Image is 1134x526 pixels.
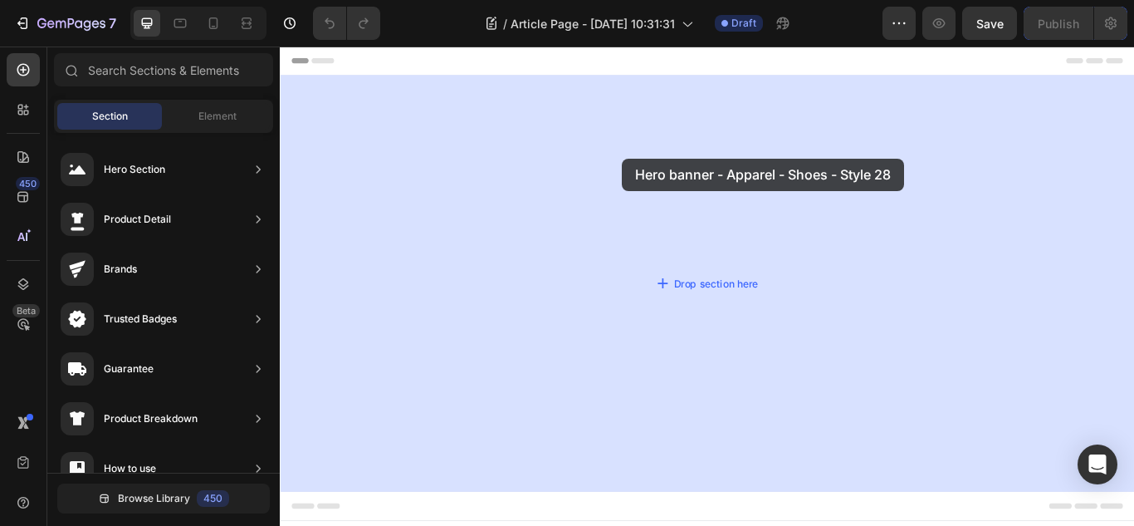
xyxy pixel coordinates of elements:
div: Product Breakdown [104,410,198,427]
div: Hero Section [104,161,165,178]
span: Browse Library [118,491,190,506]
div: Brands [104,261,137,278]
button: Browse Library450 [57,484,270,514]
div: Undo/Redo [313,7,380,40]
button: Save [962,7,1017,40]
div: 450 [197,490,229,507]
span: Draft [731,16,756,31]
span: Article Page - [DATE] 10:31:31 [511,15,675,32]
div: Beta [12,304,40,317]
span: Element [198,109,237,124]
iframe: Design area [280,47,1134,526]
span: Section [92,109,128,124]
div: Drop section here [459,268,557,285]
button: 7 [7,7,124,40]
span: Save [976,17,1004,31]
div: Trusted Badges [104,311,177,327]
span: / [503,15,507,32]
button: Publish [1024,7,1093,40]
div: Open Intercom Messenger [1078,445,1117,484]
div: Guarantee [104,361,154,377]
div: Publish [1038,15,1079,32]
div: Product Detail [104,211,171,228]
div: How to use [104,460,156,477]
p: 7 [109,13,116,33]
div: 450 [16,177,40,190]
input: Search Sections & Elements [54,53,273,86]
